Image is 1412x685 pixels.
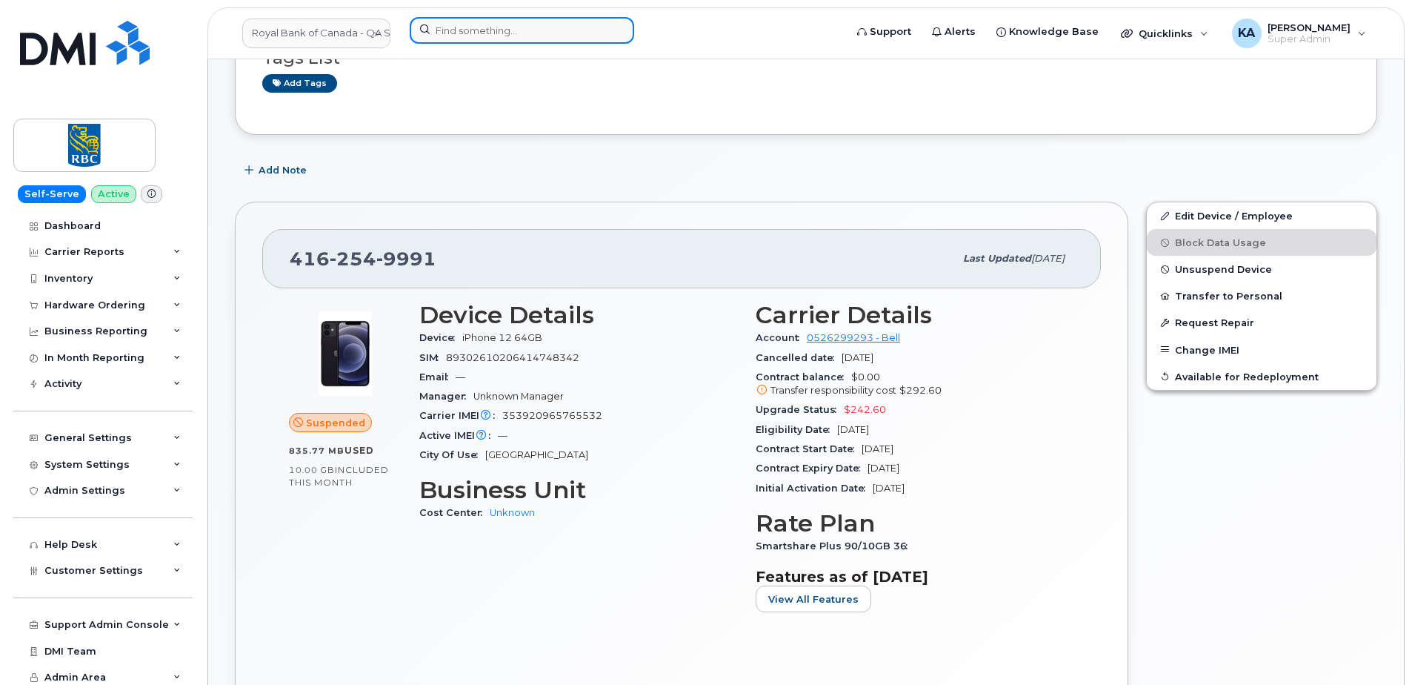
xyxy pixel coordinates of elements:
span: Last updated [963,253,1031,264]
span: Cost Center [419,507,490,518]
a: Support [847,17,922,47]
span: used [344,445,374,456]
span: Suspended [306,416,365,430]
span: [DATE] [842,352,873,363]
span: [DATE] [1031,253,1065,264]
a: Alerts [922,17,986,47]
button: Add Note [235,157,319,184]
span: [PERSON_NAME] [1268,21,1351,33]
span: [GEOGRAPHIC_DATA] [485,449,588,460]
span: Support [870,24,911,39]
div: Karla Adams [1222,19,1376,48]
span: Upgrade Status [756,404,844,415]
button: Available for Redeployment [1147,363,1376,390]
span: Contract balance [756,371,851,383]
span: 9991 [376,248,436,270]
span: Unknown Manager [473,391,564,402]
span: Contract Start Date [756,443,862,454]
span: Smartshare Plus 90/10GB 36 [756,540,915,552]
span: 254 [330,248,376,270]
span: Quicklinks [1139,27,1193,39]
span: 353920965765532 [502,410,602,421]
button: Unsuspend Device [1147,256,1376,282]
h3: Tags List [262,49,1350,67]
span: Available for Redeployment [1175,371,1319,382]
button: Change IMEI [1147,337,1376,363]
a: 0526299293 - Bell [807,332,900,343]
span: Transfer responsibility cost [770,385,896,396]
div: Quicklinks [1110,19,1219,48]
span: SIM [419,352,446,363]
span: Knowledge Base [1009,24,1099,39]
span: $242.60 [844,404,886,415]
span: 416 [290,248,436,270]
span: 835.77 MB [289,446,344,456]
span: Carrier IMEI [419,410,502,421]
h3: Business Unit [419,477,738,503]
button: Request Repair [1147,309,1376,336]
span: Unsuspend Device [1175,264,1272,275]
span: Initial Activation Date [756,483,873,494]
img: image20231002-4137094-4ke690.jpeg [301,309,390,398]
h3: Carrier Details [756,302,1074,328]
span: 10.00 GB [289,465,335,475]
span: [DATE] [873,483,905,494]
span: View All Features [768,592,859,606]
a: Unknown [490,507,535,518]
button: Transfer to Personal [1147,282,1376,309]
span: KA [1238,24,1255,42]
a: Edit Device / Employee [1147,202,1376,229]
span: City Of Use [419,449,485,460]
span: [DATE] [862,443,893,454]
span: Add Note [259,163,307,177]
span: [DATE] [837,424,869,435]
span: Alerts [945,24,976,39]
span: $292.60 [899,385,942,396]
span: 89302610206414748342 [446,352,579,363]
button: Block Data Usage [1147,229,1376,256]
span: Device [419,332,462,343]
h3: Device Details [419,302,738,328]
span: Email [419,371,456,383]
span: Active IMEI [419,430,498,441]
a: Knowledge Base [986,17,1109,47]
input: Find something... [410,17,634,44]
span: Contract Expiry Date [756,463,867,474]
a: Royal Bank of Canada - QA Server [242,19,390,48]
a: Add tags [262,74,337,93]
h3: Rate Plan [756,510,1074,537]
button: View All Features [756,586,871,612]
span: Cancelled date [756,352,842,363]
span: included this month [289,464,389,489]
h3: Features as of [DATE] [756,568,1074,586]
span: [DATE] [867,463,899,474]
span: — [456,371,465,383]
span: Super Admin [1268,33,1351,45]
span: $0.00 [756,371,1074,398]
span: Manager [419,391,473,402]
span: Account [756,332,807,343]
span: iPhone 12 64GB [462,332,542,343]
span: — [498,430,507,441]
span: Eligibility Date [756,424,837,435]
